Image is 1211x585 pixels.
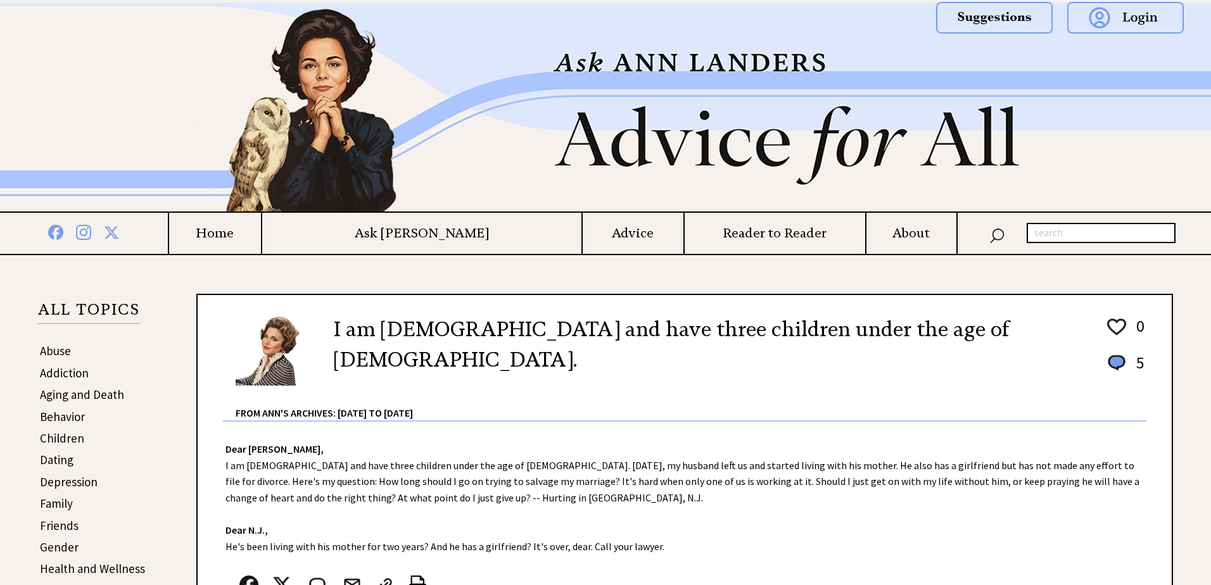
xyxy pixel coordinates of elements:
strong: Dear N.J., [225,524,268,536]
a: Behavior [40,409,85,424]
td: 5 [1130,352,1145,386]
a: Reader to Reader [685,225,865,241]
div: From Ann's Archives: [DATE] to [DATE] [236,387,1146,420]
img: facebook%20blue.png [48,222,63,240]
h2: I am [DEMOGRAPHIC_DATA] and have three children under the age of [DEMOGRAPHIC_DATA]. [334,314,1086,375]
img: suggestions.png [936,2,1053,34]
img: Ann6%20v2%20small.png [236,314,315,386]
img: header2b_v1.png [149,3,1062,211]
img: instagram%20blue.png [76,222,91,240]
img: search_nav.png [989,225,1005,244]
a: Family [40,496,73,511]
a: Gender [40,539,79,555]
a: Dating [40,452,73,467]
a: Abuse [40,343,71,358]
td: 0 [1130,315,1145,351]
img: message_round%201.png [1105,353,1128,373]
a: Home [169,225,261,241]
img: right_new2.png [1062,3,1068,211]
a: Children [40,431,84,446]
a: Aging and Death [40,387,124,402]
strong: Dear [PERSON_NAME], [225,443,324,455]
img: heart_outline%201.png [1105,316,1128,338]
a: Addiction [40,365,89,381]
img: x%20blue.png [104,223,119,240]
a: Ask [PERSON_NAME] [262,225,581,241]
a: Friends [40,518,79,533]
p: ALL TOPICS [38,303,140,324]
input: search [1027,223,1176,243]
a: About [866,225,956,241]
a: Health and Wellness [40,561,145,576]
a: Depression [40,474,98,489]
img: login.png [1067,2,1184,34]
a: Advice [583,225,683,241]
